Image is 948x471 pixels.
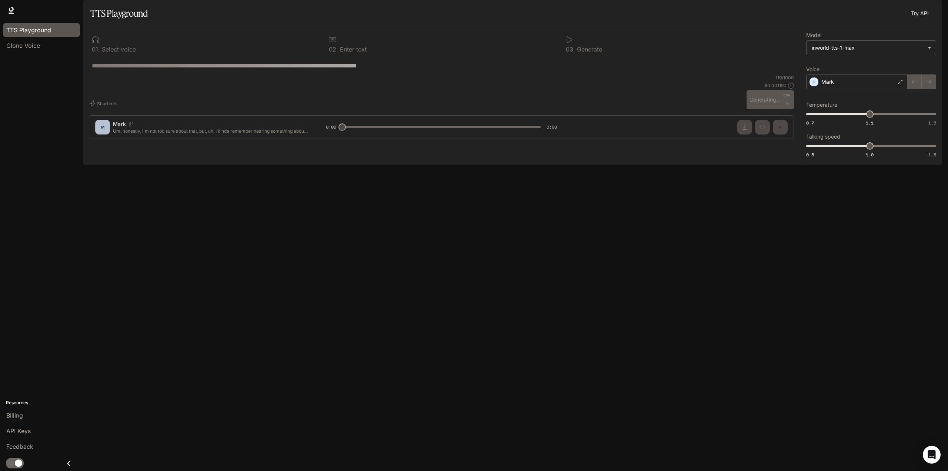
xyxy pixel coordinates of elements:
span: 1.5 [928,152,936,158]
p: Mark [821,78,834,86]
p: 0 3 . [566,46,575,52]
p: $ 0.001190 [764,82,787,89]
p: 0 1 . [92,46,100,52]
a: Try API [908,6,932,21]
div: inworld-tts-1-max [812,44,924,52]
p: Temperature [806,102,837,107]
span: 1.0 [866,152,874,158]
p: Generate [575,46,602,52]
p: Select voice [100,46,136,52]
div: inworld-tts-1-max [807,41,936,55]
p: 0 2 . [329,46,338,52]
p: Model [806,33,821,38]
h1: TTS Playground [90,6,148,21]
p: Voice [806,67,820,72]
span: 0.5 [806,152,814,158]
span: 1.1 [866,120,874,126]
button: Shortcuts [89,97,120,109]
p: 119 / 1000 [775,74,794,81]
span: 0.7 [806,120,814,126]
p: Talking speed [806,134,840,139]
p: Enter text [338,46,367,52]
span: 1.5 [928,120,936,126]
div: Open Intercom Messenger [923,446,941,464]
